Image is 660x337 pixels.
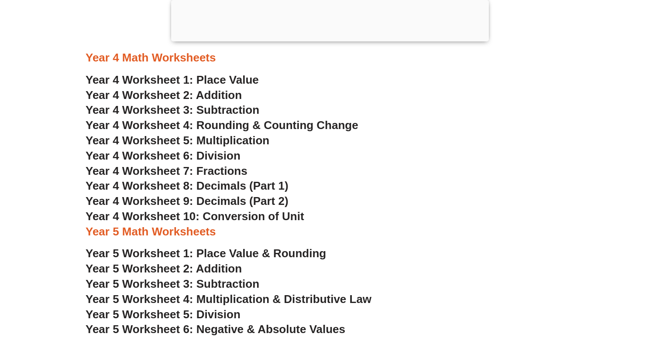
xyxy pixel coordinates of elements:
[86,293,371,306] a: Year 5 Worksheet 4: Multiplication & Distributive Law
[86,51,574,65] h3: Year 4 Math Worksheets
[86,262,242,275] a: Year 5 Worksheet 2: Addition
[86,308,241,321] a: Year 5 Worksheet 5: Division
[510,238,660,337] iframe: Chat Widget
[86,247,326,260] a: Year 5 Worksheet 1: Place Value & Rounding
[86,73,259,86] a: Year 4 Worksheet 1: Place Value
[86,119,358,132] a: Year 4 Worksheet 4: Rounding & Counting Change
[86,225,574,239] h3: Year 5 Math Worksheets
[86,89,242,102] a: Year 4 Worksheet 2: Addition
[86,210,304,223] a: Year 4 Worksheet 10: Conversion of Unit
[86,134,269,147] a: Year 4 Worksheet 5: Multiplication
[86,194,289,208] a: Year 4 Worksheet 9: Decimals (Part 2)
[86,323,345,336] a: Year 5 Worksheet 6: Negative & Absolute Values
[86,179,289,192] a: Year 4 Worksheet 8: Decimals (Part 1)
[86,103,259,116] a: Year 4 Worksheet 3: Subtraction
[86,164,247,177] a: Year 4 Worksheet 7: Fractions
[86,277,259,290] a: Year 5 Worksheet 3: Subtraction
[86,149,241,162] a: Year 4 Worksheet 6: Division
